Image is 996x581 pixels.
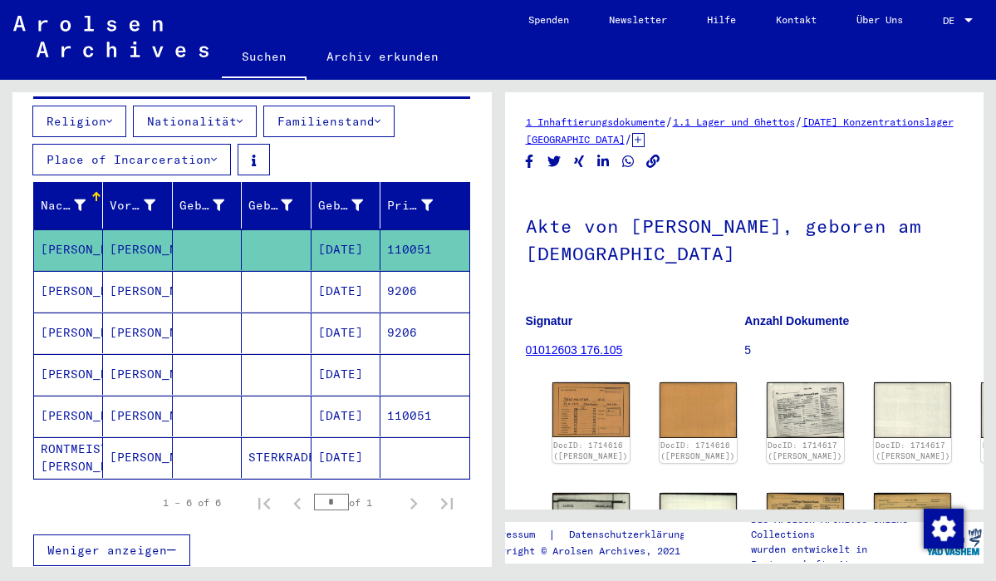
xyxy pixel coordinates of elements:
img: 002.jpg [660,382,737,438]
mat-cell: [PERSON_NAME] [103,437,172,478]
div: of 1 [314,495,397,510]
mat-header-cell: Geburtsdatum [312,182,380,229]
img: 001.jpg [767,493,844,549]
button: Share on WhatsApp [620,151,637,172]
span: / [665,114,673,129]
mat-cell: RONTMEISTER [PERSON_NAME] [34,437,103,478]
mat-cell: 110051 [380,229,469,270]
mat-cell: [PERSON_NAME] [34,354,103,395]
img: 001.jpg [552,382,630,437]
span: / [795,114,802,129]
div: Prisoner # [387,192,453,219]
mat-cell: [DATE] [312,354,380,395]
button: Weniger anzeigen [33,534,190,566]
mat-cell: [PERSON_NAME] [103,313,172,353]
mat-header-cell: Geburtsname [173,182,242,229]
a: Datenschutzerklärung [556,526,705,544]
div: Geburtsname [179,192,245,219]
b: Signatur [526,314,573,327]
a: 1.1 Lager und Ghettos [673,116,795,128]
div: Geburt‏ [248,192,313,219]
mat-header-cell: Nachname [34,182,103,229]
a: DocID: 1714617 ([PERSON_NAME]) [876,441,950,461]
div: Geburt‏ [248,197,292,214]
button: Copy link [645,151,662,172]
mat-header-cell: Prisoner # [380,182,469,229]
h1: Akte von [PERSON_NAME], geboren am [DEMOGRAPHIC_DATA] [526,188,964,288]
mat-cell: [DATE] [312,437,380,478]
mat-header-cell: Vorname [103,182,172,229]
a: DocID: 1714616 ([PERSON_NAME]) [660,441,735,461]
a: Impressum [483,526,548,544]
div: Vorname [110,197,155,214]
img: 001.jpg [767,382,844,438]
button: Religion [32,106,126,137]
a: 01012603 176.105 [526,343,623,357]
mat-cell: [PERSON_NAME] [34,229,103,270]
span: DE [943,15,961,27]
div: | [483,526,705,544]
div: Nachname [41,192,106,219]
a: DocID: 1714616 ([PERSON_NAME]) [553,441,628,461]
button: Share on Facebook [521,151,538,172]
img: 002.jpg [874,382,951,438]
mat-cell: 9206 [380,271,469,312]
p: Die Arolsen Archives Online-Collections [751,512,924,542]
div: Geburtsdatum [318,192,384,219]
img: 002.jpg [874,493,951,549]
div: Geburtsdatum [318,197,363,214]
mat-cell: [DATE] [312,229,380,270]
button: Nationalität [133,106,257,137]
mat-cell: [PERSON_NAME] [34,396,103,436]
mat-cell: [PERSON_NAME] [103,229,172,270]
a: DocID: 1714617 ([PERSON_NAME]) [768,441,842,461]
mat-cell: 9206 [380,313,469,353]
a: 1 Inhaftierungsdokumente [526,116,665,128]
mat-cell: [PERSON_NAME] [34,313,103,353]
div: Nachname [41,197,86,214]
mat-cell: STERKRADE [242,437,311,478]
span: Weniger anzeigen [47,543,167,558]
mat-cell: [DATE] [312,313,380,353]
p: 5 [744,342,963,359]
div: Prisoner # [387,197,432,214]
p: wurden entwickelt in Partnerschaft mit [751,542,924,572]
div: 1 – 6 of 6 [163,495,221,510]
button: Place of Incarceration [32,144,231,175]
div: Vorname [110,192,175,219]
mat-header-cell: Geburt‏ [242,182,311,229]
button: First page [248,486,281,519]
button: Last page [430,486,464,519]
mat-cell: [PERSON_NAME] [103,396,172,436]
a: Archiv erkunden [307,37,459,76]
mat-cell: [DATE] [312,396,380,436]
mat-cell: [PERSON_NAME] [103,354,172,395]
a: Suchen [222,37,307,80]
p: Copyright © Arolsen Archives, 2021 [483,544,705,559]
mat-cell: [PERSON_NAME] [34,271,103,312]
b: Anzahl Dokumente [744,314,849,327]
img: Zustimmung ändern [924,509,964,549]
button: Next page [397,486,430,519]
img: Arolsen_neg.svg [13,16,209,57]
button: Share on Twitter [546,151,563,172]
span: / [625,131,632,146]
mat-cell: [DATE] [312,271,380,312]
button: Share on Xing [571,151,588,172]
div: Geburtsname [179,197,224,214]
button: Previous page [281,486,314,519]
button: Share on LinkedIn [595,151,612,172]
button: Familienstand [263,106,395,137]
mat-cell: [PERSON_NAME] [103,271,172,312]
mat-cell: 110051 [380,396,469,436]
